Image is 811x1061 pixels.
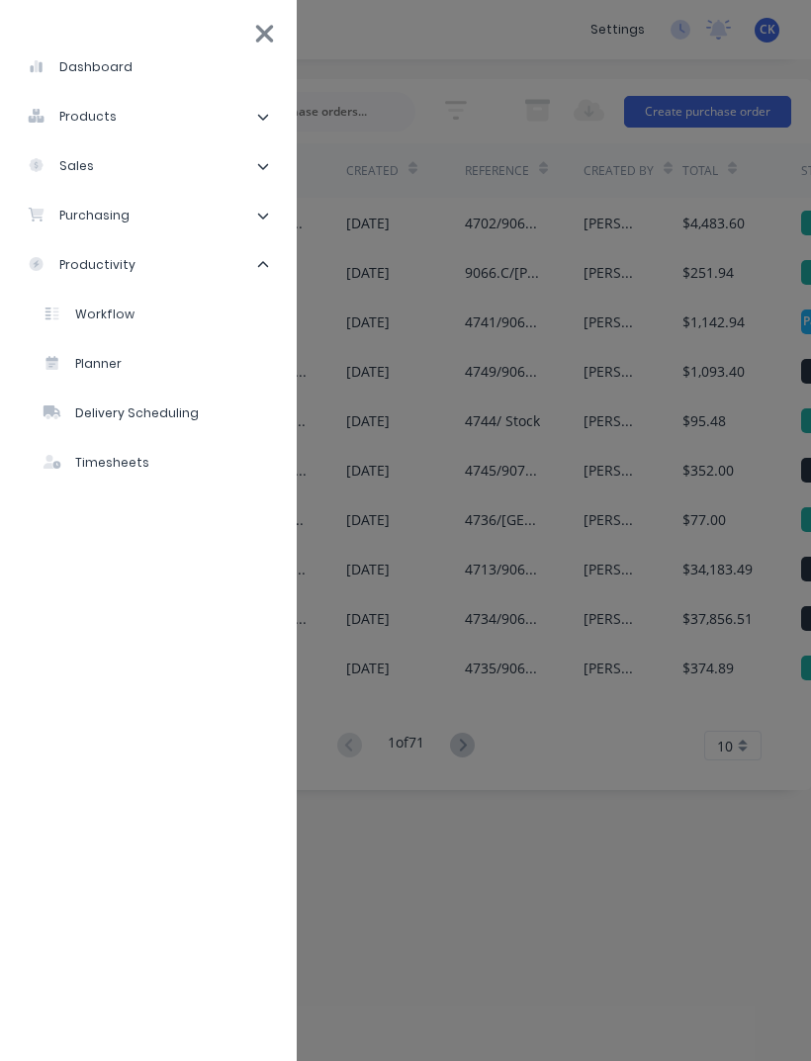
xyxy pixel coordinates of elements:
[44,355,122,373] div: Planner
[28,108,117,126] div: products
[44,306,135,323] div: Workflow
[28,157,94,175] div: sales
[28,207,130,224] div: purchasing
[44,454,149,472] div: Timesheets
[28,256,135,274] div: productivity
[28,58,133,76] div: dashboard
[44,404,199,422] div: Delivery Scheduling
